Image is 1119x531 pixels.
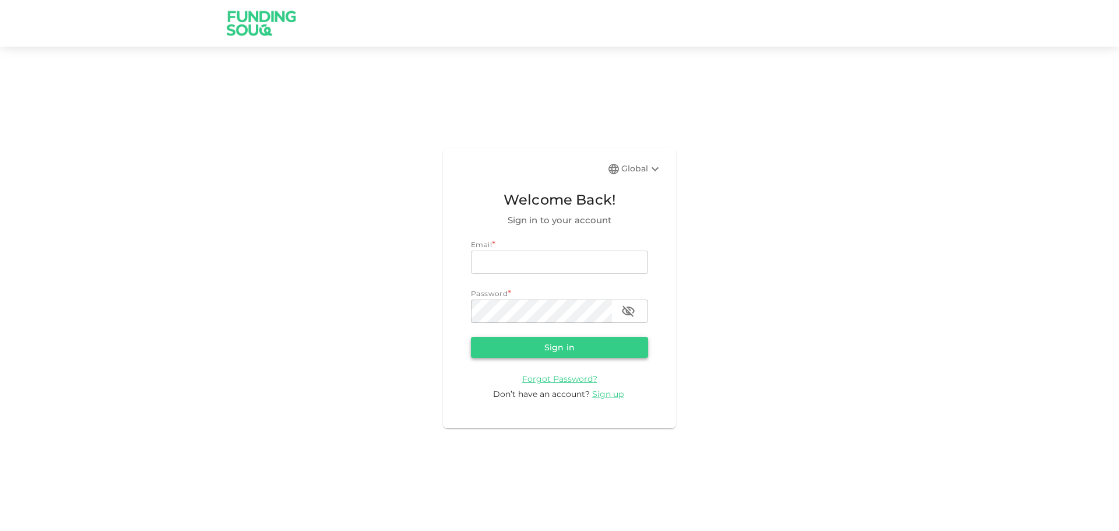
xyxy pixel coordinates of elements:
span: Forgot Password? [522,374,597,384]
span: Sign in to your account [471,213,648,227]
span: Password [471,289,508,298]
input: email [471,251,648,274]
div: Global [621,162,662,176]
span: Don’t have an account? [493,389,590,399]
a: Forgot Password? [522,373,597,384]
span: Sign up [592,389,624,399]
span: Email [471,240,492,249]
span: Welcome Back! [471,189,648,211]
input: password [471,300,612,323]
button: Sign in [471,337,648,358]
